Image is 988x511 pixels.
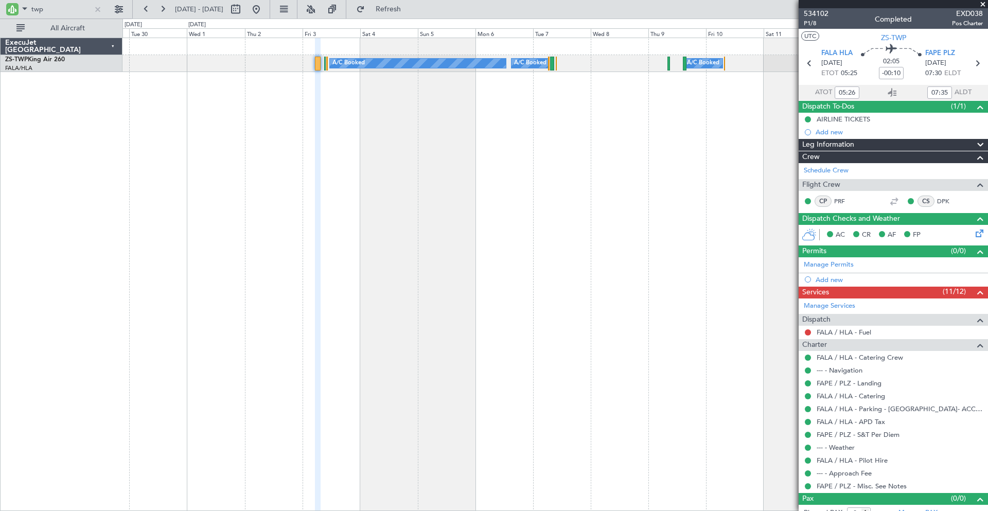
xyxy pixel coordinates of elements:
span: 02:05 [883,57,899,67]
span: Dispatch Checks and Weather [802,213,900,225]
div: Fri 3 [303,28,360,38]
button: UTC [801,31,819,41]
a: FALA / HLA - Catering [817,392,885,400]
a: --- - Weather [817,443,855,452]
span: FP [913,230,921,240]
span: [DATE] [821,58,842,68]
div: A/C Booked [514,56,546,71]
div: AIRLINE TICKETS [817,115,870,124]
span: ALDT [955,87,972,98]
button: All Aircraft [11,20,112,37]
span: ZS-TWP [881,32,906,43]
div: CS [918,196,934,207]
span: Pax [802,493,814,505]
span: [DATE] [925,58,946,68]
div: Thu 9 [648,28,706,38]
div: A/C Booked [332,56,365,71]
input: A/C (Reg. or Type) [31,2,91,17]
a: Schedule Crew [804,166,849,176]
a: FALA / HLA - Catering Crew [817,353,903,362]
span: Leg Information [802,139,854,151]
span: All Aircraft [27,25,109,32]
span: Crew [802,151,820,163]
div: Tue 7 [533,28,591,38]
span: Dispatch [802,314,831,326]
div: A/C Booked [687,56,719,71]
input: --:-- [835,86,859,99]
span: EXD038 [952,8,983,19]
div: Wed 1 [187,28,244,38]
div: [DATE] [188,21,206,29]
span: Pos Charter [952,19,983,28]
span: Charter [802,339,827,351]
div: [DATE] [125,21,142,29]
a: Manage Permits [804,260,854,270]
span: Services [802,287,829,298]
span: FAPE PLZ [925,48,955,59]
button: Refresh [351,1,413,17]
div: Add new [816,275,983,284]
span: AC [836,230,845,240]
span: ATOT [815,87,832,98]
span: Refresh [367,6,410,13]
span: Permits [802,245,826,257]
div: CP [815,196,832,207]
div: Thu 2 [245,28,303,38]
a: --- - Approach Fee [817,469,872,478]
span: FALA HLA [821,48,853,59]
span: AF [888,230,896,240]
div: Sun 5 [418,28,475,38]
span: P1/8 [804,19,828,28]
span: ETOT [821,68,838,79]
a: PRF [834,197,857,206]
div: Wed 8 [591,28,648,38]
a: FALA / HLA - APD Tax [817,417,885,426]
a: DPK [937,197,960,206]
a: FALA/HLA [5,64,32,72]
div: Fri 10 [706,28,764,38]
span: 534102 [804,8,828,19]
span: (1/1) [951,101,966,112]
div: Sat 4 [360,28,418,38]
div: Sat 11 [764,28,821,38]
span: Flight Crew [802,179,840,191]
a: FAPE / PLZ - Landing [817,379,881,387]
span: (11/12) [943,286,966,297]
a: --- - Navigation [817,366,862,375]
span: [DATE] - [DATE] [175,5,223,14]
a: Manage Services [804,301,855,311]
span: ZS-TWP [5,57,28,63]
span: 07:30 [925,68,942,79]
div: Add new [816,128,983,136]
span: Dispatch To-Dos [802,101,854,113]
div: Mon 6 [475,28,533,38]
input: --:-- [927,86,952,99]
span: (0/0) [951,245,966,256]
span: (0/0) [951,493,966,504]
a: FALA / HLA - Fuel [817,328,871,337]
a: FAPE / PLZ - Misc. See Notes [817,482,907,490]
span: 05:25 [841,68,857,79]
a: FAPE / PLZ - S&T Per Diem [817,430,899,439]
div: Tue 30 [129,28,187,38]
a: ZS-TWPKing Air 260 [5,57,65,63]
span: ELDT [944,68,961,79]
div: Completed [875,14,912,25]
a: FALA / HLA - Pilot Hire [817,456,888,465]
a: FALA / HLA - Parking - [GEOGRAPHIC_DATA]- ACC # 1800 [817,404,983,413]
span: CR [862,230,871,240]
